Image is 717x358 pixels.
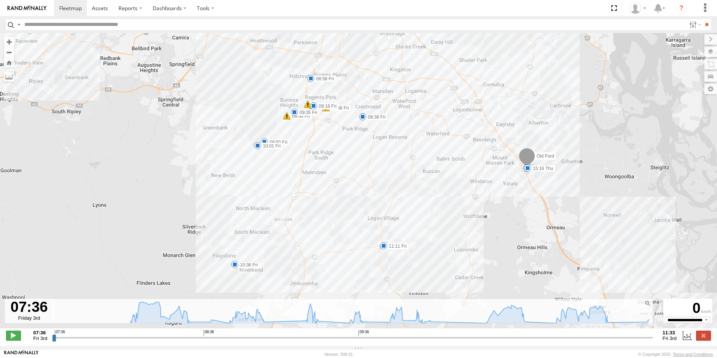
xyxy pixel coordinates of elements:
[528,165,555,172] label: 15:16 Thu
[4,37,14,47] button: Zoom in
[537,153,554,159] span: Old Ford
[4,350,39,358] a: Visit our Website
[294,109,319,116] label: 09:35 Fri
[663,330,676,335] strong: 11:33
[638,352,713,356] div: © Copyright 2025 -
[384,243,409,250] label: 11:11 Fri
[7,6,46,11] img: rand-logo.svg
[696,331,711,340] label: Close
[704,84,717,94] label: Map Settings
[6,331,21,340] label: Play/Stop
[663,335,676,341] span: Fri 3rd Oct 2025
[33,330,47,335] strong: 07:36
[204,330,214,336] span: 08:36
[673,352,713,356] a: Terms and Conditions
[258,143,283,149] label: 10:01 Fri
[308,101,333,108] label: 09:14 Fri
[313,103,339,110] label: 09:18 Fri
[287,113,312,120] label: 09:44 Fri
[675,2,687,14] i: ?
[33,335,47,341] span: Fri 3rd Oct 2025
[55,330,65,336] span: 07:36
[4,57,14,68] button: Zoom Home
[627,3,649,14] div: Darren Ward
[324,352,353,356] div: Version: 309.01
[16,19,22,30] label: Search Query
[4,47,14,57] button: Zoom out
[235,262,260,268] label: 10:36 Fri
[664,300,711,317] div: 0
[358,330,369,336] span: 09:36
[311,75,336,82] label: 08:58 Fri
[4,71,14,82] label: Measure
[686,19,702,30] label: Search Filter Options
[264,139,289,146] label: 09:50 Fri
[363,114,388,120] label: 08:38 Fri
